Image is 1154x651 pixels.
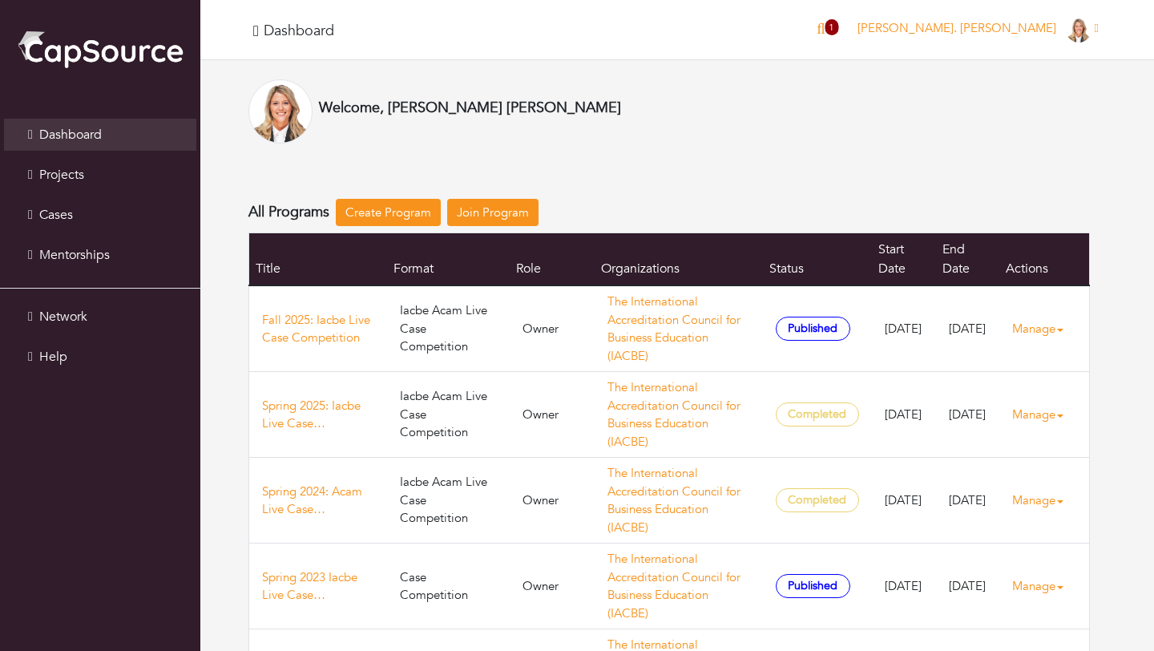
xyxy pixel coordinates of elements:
[262,483,374,519] a: Spring 2024: Acam Live Case Competition
[776,488,859,513] span: Completed
[387,544,509,629] td: Case Competition
[776,574,850,599] span: Published
[936,458,999,544] td: [DATE]
[387,285,509,372] td: Iacbe Acam Live Case Competition
[16,28,184,70] img: cap_logo.png
[510,544,595,629] td: Owner
[39,348,67,366] span: Help
[39,166,84,184] span: Projects
[510,372,595,458] td: Owner
[872,372,936,458] td: [DATE]
[850,20,1106,36] a: [PERSON_NAME]. [PERSON_NAME]
[387,458,509,544] td: Iacbe Acam Live Case Competition
[763,233,872,286] th: Status
[4,119,196,151] a: Dashboard
[510,233,595,286] th: Role
[607,551,740,621] a: The International Accreditation Council for Business Education (IACBE)
[4,199,196,231] a: Cases
[776,402,859,427] span: Completed
[595,233,764,286] th: Organizations
[387,233,509,286] th: Format
[510,458,595,544] td: Owner
[39,308,87,325] span: Network
[1012,399,1076,431] a: Manage
[825,19,838,35] span: 1
[4,239,196,271] a: Mentorships
[39,126,102,144] span: Dashboard
[249,233,388,286] th: Title
[872,458,936,544] td: [DATE]
[262,397,374,433] a: Spring 2025: Iacbe Live Case Competition
[936,233,999,286] th: End Date
[872,233,936,286] th: Start Date
[872,285,936,372] td: [DATE]
[262,568,374,604] a: Spring 2023 Iacbe Live Case Competition
[336,199,441,227] a: Create Program
[4,159,196,191] a: Projects
[39,206,73,224] span: Cases
[387,372,509,458] td: Iacbe Acam Live Case Competition
[510,285,595,372] td: Owner
[607,465,740,536] a: The International Accreditation Council for Business Education (IACBE)
[857,20,1056,36] span: [PERSON_NAME]. [PERSON_NAME]
[936,372,999,458] td: [DATE]
[607,379,740,450] a: The International Accreditation Council for Business Education (IACBE)
[319,99,621,117] h4: Welcome, [PERSON_NAME] [PERSON_NAME]
[447,199,539,227] a: Join Program
[1066,17,1091,42] img: Square%20close.jpg
[264,22,334,40] h4: Dashboard
[872,544,936,629] td: [DATE]
[936,544,999,629] td: [DATE]
[4,301,196,333] a: Network
[262,311,374,347] a: Fall 2025: Iacbe Live Case Competition
[39,246,110,264] span: Mentorships
[1012,313,1076,345] a: Manage
[248,204,329,221] h4: All Programs
[1012,571,1076,602] a: Manage
[248,79,313,144] img: Square%20close.jpg
[936,285,999,372] td: [DATE]
[776,317,850,342] span: Published
[607,293,740,364] a: The International Accreditation Council for Business Education (IACBE)
[4,341,196,373] a: Help
[1012,485,1076,516] a: Manage
[832,21,837,39] a: 1
[999,233,1090,286] th: Actions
